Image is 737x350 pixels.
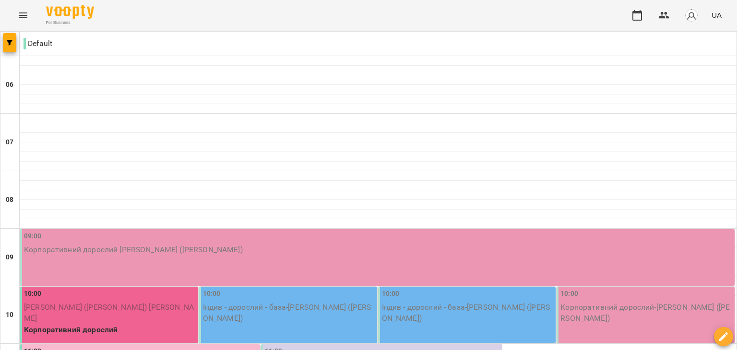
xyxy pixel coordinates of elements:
label: 10:00 [203,289,221,299]
p: Default [24,38,52,49]
p: Індив - дорослий - база - [PERSON_NAME] ([PERSON_NAME]) [203,302,375,324]
img: avatar_s.png [685,9,698,22]
label: 09:00 [24,231,42,242]
h6: 06 [6,80,13,90]
span: For Business [46,20,94,26]
label: 10:00 [24,289,42,299]
p: Корпоративний дорослий [24,324,196,336]
span: [PERSON_NAME] ([PERSON_NAME]) [PERSON_NAME] [24,303,194,323]
button: UA [708,6,725,24]
h6: 09 [6,252,13,263]
label: 10:00 [382,289,400,299]
button: Menu [12,4,35,27]
p: Індив - дорослий - база - [PERSON_NAME] ([PERSON_NAME]) [382,302,554,324]
h6: 07 [6,137,13,148]
label: 10:00 [560,289,578,299]
p: Корпоративний дорослий - [PERSON_NAME] ([PERSON_NAME]) [560,302,733,324]
span: UA [712,10,722,20]
h6: 08 [6,195,13,205]
img: Voopty Logo [46,5,94,19]
h6: 10 [6,310,13,320]
p: Корпоративний дорослий - [PERSON_NAME] ([PERSON_NAME]) [24,244,733,256]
